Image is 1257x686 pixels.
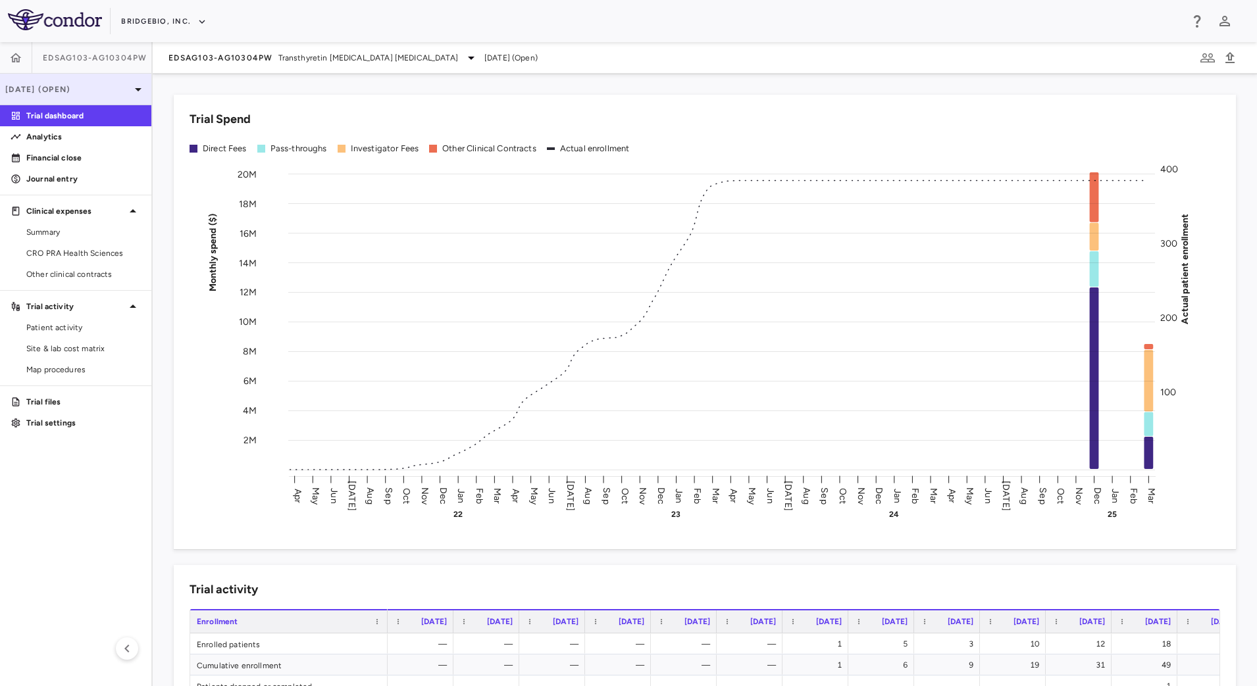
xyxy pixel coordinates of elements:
div: Cumulative enrollment [190,654,388,675]
p: Clinical expenses [26,205,125,217]
text: Jan [673,488,684,502]
button: BridgeBio, Inc. [121,11,207,32]
text: Jan [892,488,903,502]
div: Direct Fees [203,143,247,155]
text: [DATE] [346,481,357,511]
tspan: 18M [239,198,257,209]
text: Dec [873,487,885,504]
span: Enrollment [197,617,238,626]
text: Mar [1146,487,1157,503]
div: — [663,654,710,675]
p: Trial files [26,396,141,408]
div: — [597,633,644,654]
div: 63 [1189,654,1237,675]
text: Dec [1092,487,1103,504]
div: 3 [926,633,973,654]
div: — [729,633,776,654]
div: — [531,654,578,675]
p: Trial dashboard [26,110,141,122]
span: [DATE] [619,617,644,626]
div: 31 [1058,654,1105,675]
text: Nov [856,487,867,504]
tspan: 12M [240,287,257,298]
span: [DATE] (Open) [484,52,538,64]
text: Oct [837,487,848,503]
text: Apr [510,488,521,502]
h6: Trial activity [190,581,258,599]
text: May [746,487,757,504]
text: Feb [1128,487,1139,503]
tspan: Actual patient enrollment [1179,213,1191,324]
text: Apr [728,488,739,502]
span: [DATE] [816,617,842,626]
p: Trial activity [26,301,125,312]
span: Transthyretin [MEDICAL_DATA] [MEDICAL_DATA] [278,52,458,64]
text: Aug [801,487,812,504]
div: 49 [1123,654,1171,675]
div: — [663,633,710,654]
div: — [531,633,578,654]
tspan: 2M [244,435,257,446]
span: Summary [26,226,141,238]
div: 18 [1123,633,1171,654]
span: EDSAG103-AG10304PW [168,53,273,63]
text: May [310,487,321,504]
text: Aug [1019,487,1030,504]
span: [DATE] [1211,617,1237,626]
p: Trial settings [26,417,141,429]
text: Apr [292,488,303,502]
span: [DATE] [487,617,513,626]
div: 19 [992,654,1039,675]
text: May [528,487,540,504]
text: Nov [637,487,648,504]
tspan: 300 [1160,238,1177,249]
span: Patient activity [26,322,141,333]
text: [DATE] [565,481,576,511]
tspan: 4M [243,405,257,416]
div: Investigator Fees [351,143,419,155]
span: [DATE] [421,617,447,626]
div: — [465,633,513,654]
p: Analytics [26,131,141,143]
text: Sep [1037,487,1048,504]
text: Jun [328,488,340,503]
h6: Trial Spend [190,110,251,128]
text: Aug [582,487,594,504]
span: [DATE] [1013,617,1039,626]
div: 6 [860,654,908,675]
text: Feb [692,487,703,503]
text: 24 [889,510,899,519]
span: EDSAG103-AG10304PW [43,53,147,63]
div: — [729,654,776,675]
tspan: 14M [239,257,257,268]
div: Other Clinical Contracts [442,143,536,155]
tspan: 20M [238,168,257,180]
span: [DATE] [882,617,908,626]
text: [DATE] [1000,481,1012,511]
div: — [399,633,447,654]
tspan: 400 [1160,164,1178,175]
tspan: 8M [243,346,257,357]
tspan: 200 [1160,312,1177,324]
text: Mar [928,487,939,503]
tspan: 16M [240,228,257,239]
p: Financial close [26,152,141,164]
div: — [597,654,644,675]
text: Oct [619,487,630,503]
text: Feb [474,487,485,503]
span: Map procedures [26,364,141,376]
text: [DATE] [782,481,794,511]
tspan: 6M [244,376,257,387]
img: logo-full-SnFGN8VE.png [8,9,102,30]
span: [DATE] [1145,617,1171,626]
div: 10 [992,633,1039,654]
text: Oct [1055,487,1066,503]
text: Nov [1073,487,1085,504]
text: Aug [365,487,376,504]
text: Nov [419,487,430,504]
div: — [465,654,513,675]
text: Jun [546,488,557,503]
tspan: Monthly spend ($) [207,213,218,291]
p: Journal entry [26,173,141,185]
text: Jun [983,488,994,503]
